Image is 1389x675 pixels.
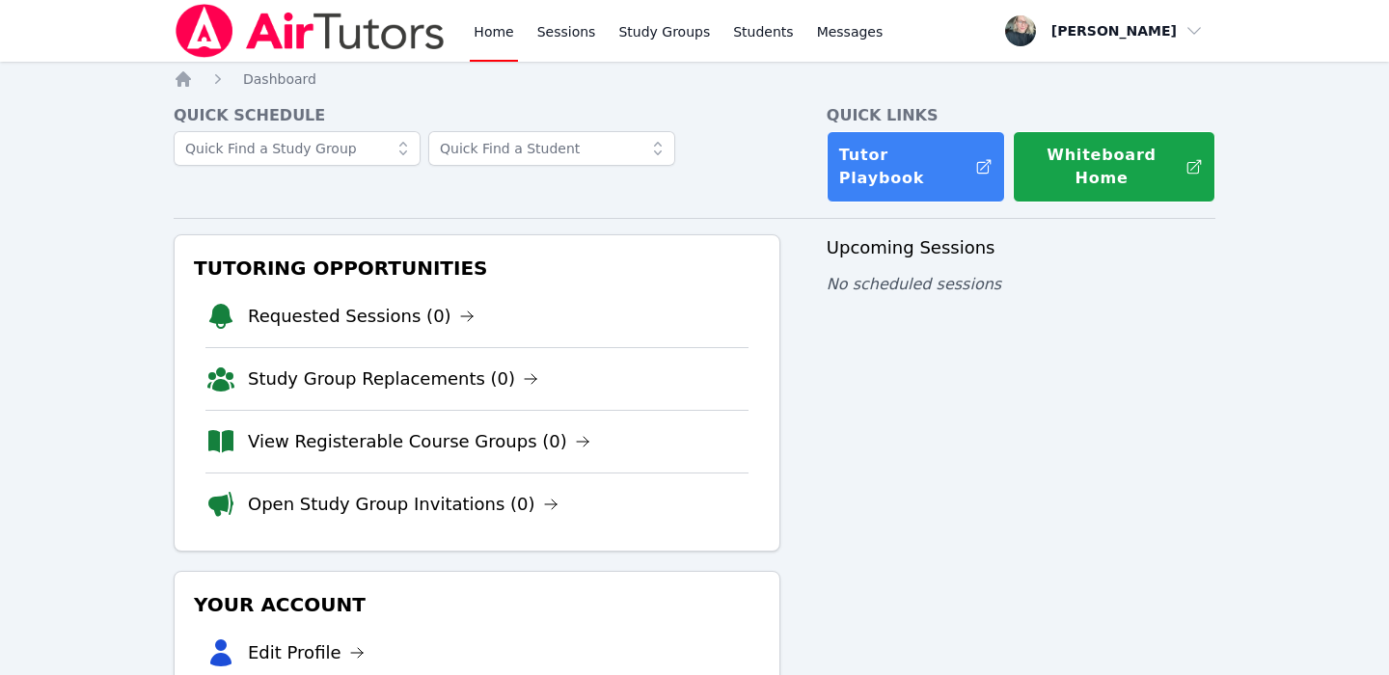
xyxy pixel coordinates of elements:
h4: Quick Schedule [174,104,780,127]
a: Open Study Group Invitations (0) [248,491,558,518]
span: Messages [817,22,884,41]
a: Tutor Playbook [827,131,1005,202]
a: Dashboard [243,69,316,89]
h3: Upcoming Sessions [827,234,1215,261]
a: Study Group Replacements (0) [248,365,538,392]
a: Requested Sessions (0) [248,303,475,330]
span: Dashboard [243,71,316,87]
a: Edit Profile [248,639,365,666]
h3: Tutoring Opportunities [190,251,764,285]
img: Air Tutors [174,4,447,58]
h3: Your Account [190,587,764,622]
input: Quick Find a Study Group [174,131,421,166]
nav: Breadcrumb [174,69,1215,89]
h4: Quick Links [827,104,1215,127]
span: No scheduled sessions [827,275,1001,293]
a: View Registerable Course Groups (0) [248,428,590,455]
input: Quick Find a Student [428,131,675,166]
button: Whiteboard Home [1013,131,1215,202]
